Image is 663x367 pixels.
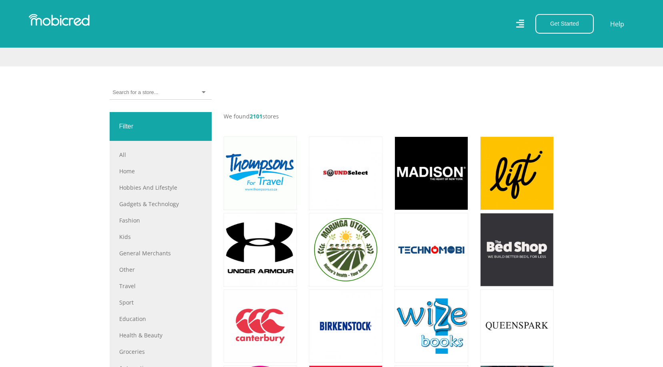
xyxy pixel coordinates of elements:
a: Kids [119,233,202,241]
a: Health & Beauty [119,331,202,339]
a: Other [119,265,202,274]
span: 2101 [250,112,262,120]
a: Education [119,315,202,323]
a: Help [610,19,625,29]
div: Filter [110,112,212,141]
a: Hobbies and Lifestyle [119,183,202,192]
a: Gadgets & Technology [119,200,202,208]
a: Home [119,167,202,175]
a: Sport [119,298,202,307]
p: We found stores [224,112,554,120]
a: All [119,150,202,159]
a: Groceries [119,347,202,356]
img: Mobicred [29,14,90,26]
input: Search for a store... [113,89,158,96]
a: Fashion [119,216,202,225]
a: Travel [119,282,202,290]
a: General Merchants [119,249,202,257]
button: Get Started [535,14,594,34]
